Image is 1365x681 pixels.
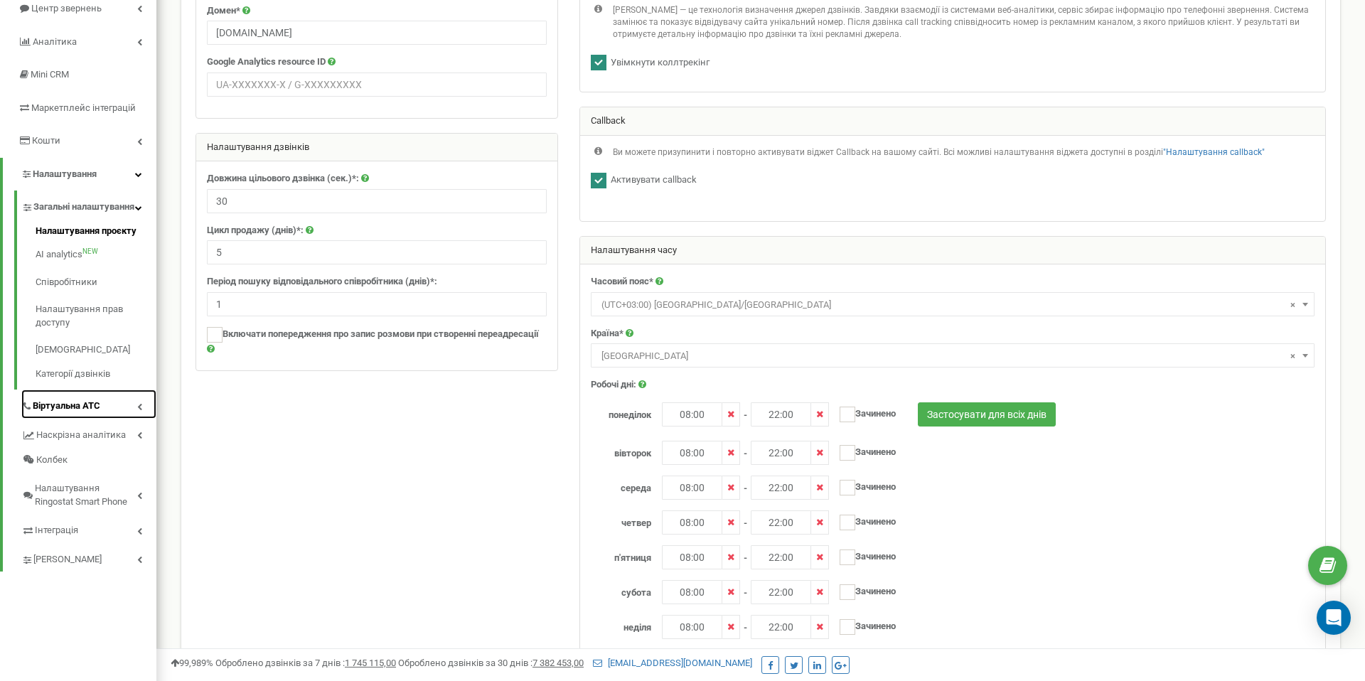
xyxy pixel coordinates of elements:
a: [DEMOGRAPHIC_DATA] [36,336,156,364]
a: Категорії дзвінків [36,364,156,381]
span: Маркетплейс інтеграцій [31,102,136,113]
label: Країна* [591,327,623,340]
span: Кошти [32,135,60,146]
label: Зачинено [829,545,896,565]
input: UA-XXXXXXX-X / G-XXXXXXXXX [207,73,547,97]
label: неділя [580,615,662,635]
span: Налаштування Ringostat Smart Phone [35,482,137,508]
span: Оброблено дзвінків за 7 днів : [215,658,396,668]
label: Зачинено [829,580,896,600]
span: - [744,510,747,530]
a: Віртуальна АТС [21,390,156,419]
a: Співробітники [36,269,156,296]
p: [PERSON_NAME] — це технологія визначення джерел дзвінків. Завдяки взаємодії із системами веб-анал... [613,4,1315,41]
label: вівторок [580,441,662,461]
a: Налаштування проєкту [36,225,156,242]
span: (UTC+03:00) Europe/Kiev [591,292,1315,316]
div: Налаштування часу [580,237,1325,265]
label: Домен* [207,4,240,18]
p: Ви можете призупинити і повторно активувати віджет Callback на вашому сайті. Всі можливі налаштув... [613,146,1265,159]
a: "Налаштування callback" [1163,147,1265,157]
label: Включати попередження про запис розмови при створенні переадресації [207,327,547,356]
div: Open Intercom Messenger [1317,601,1351,635]
label: понеділок [580,402,662,422]
span: (UTC+03:00) Europe/Kiev [596,295,1310,315]
label: п'ятниця [580,545,662,565]
button: Застосувати для всіх днів [918,402,1056,427]
span: Налаштування [33,168,97,179]
label: Часовий пояс* [591,275,653,289]
label: Google Analytics resource ID [207,55,326,69]
span: 99,989% [171,658,213,668]
span: - [744,615,747,635]
u: 7 382 453,00 [532,658,584,668]
label: Увімкнути коллтрекінг [606,56,710,70]
div: Callback [580,107,1325,136]
a: Загальні налаштування [21,191,156,220]
label: Період пошуку відповідального співробітника (днів)*: [207,275,437,289]
a: Налаштування [3,158,156,191]
span: Mini CRM [31,69,69,80]
label: четвер [580,510,662,530]
span: Наскрізна аналітика [36,429,126,442]
span: Загальні налаштування [33,200,134,214]
span: - [744,441,747,461]
span: - [744,476,747,495]
label: Зачинено [829,441,896,461]
span: Оброблено дзвінків за 30 днів : [398,658,584,668]
label: субота [580,580,662,600]
a: Наскрізна аналітика [21,419,156,448]
span: - [744,545,747,565]
label: Зачинено [829,510,896,530]
a: Налаштування прав доступу [36,296,156,336]
label: Зачинено [829,615,896,635]
span: Ukraine [596,346,1310,366]
a: Колбек [21,448,156,473]
span: Віртуальна АТС [33,400,100,413]
label: середа [580,476,662,495]
span: Аналiтика [33,36,77,47]
span: Ukraine [591,343,1315,368]
span: Інтеграція [35,524,78,537]
span: × [1290,346,1295,366]
label: Робочі дні: [591,378,636,392]
span: [PERSON_NAME] [33,553,102,567]
label: Цикл продажу (днів)*: [207,224,304,237]
a: AI analyticsNEW [36,241,156,269]
span: Колбек [36,454,68,467]
u: 1 745 115,00 [345,658,396,668]
a: [EMAIL_ADDRESS][DOMAIN_NAME] [593,658,752,668]
span: - [744,580,747,600]
div: Налаштування дзвінків [196,134,557,162]
label: Зачинено [829,476,896,495]
label: Активувати callback [606,173,697,187]
span: × [1290,295,1295,315]
input: example.com [207,21,547,45]
span: Центр звернень [31,3,102,14]
a: Налаштування Ringostat Smart Phone [21,472,156,514]
label: Довжина цільового дзвінка (сек.)*: [207,172,359,186]
a: Інтеграція [21,514,156,543]
span: - [744,402,747,422]
label: Зачинено [829,402,896,422]
a: [PERSON_NAME] [21,543,156,572]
